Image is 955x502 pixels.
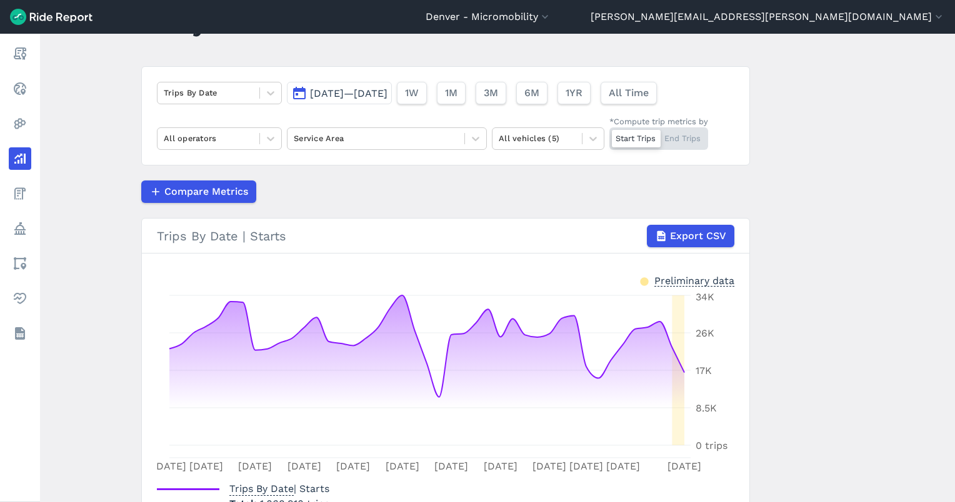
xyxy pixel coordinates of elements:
tspan: [DATE] [386,460,419,472]
button: Denver - Micromobility [426,9,551,24]
span: Compare Metrics [164,184,248,199]
div: Preliminary data [654,273,734,287]
a: Health [9,287,31,310]
a: Heatmaps [9,112,31,135]
div: *Compute trip metrics by [609,116,708,127]
tspan: 8.5K [696,402,717,414]
span: Export CSV [670,229,726,244]
tspan: [DATE] [434,460,468,472]
button: 3M [476,82,506,104]
tspan: [DATE] [532,460,566,472]
tspan: [DATE] [569,460,603,472]
button: Compare Metrics [141,180,256,203]
button: 1YR [557,82,591,104]
tspan: [DATE] [336,460,370,472]
tspan: [DATE] [152,460,186,472]
span: 1YR [566,86,582,101]
tspan: [DATE] [484,460,517,472]
span: Trips By Date [229,479,294,496]
button: Export CSV [647,225,734,247]
tspan: 34K [696,291,714,303]
tspan: [DATE] [667,460,701,472]
span: All Time [609,86,649,101]
a: Report [9,42,31,65]
span: 1M [445,86,457,101]
tspan: 0 trips [696,440,727,451]
span: [DATE]—[DATE] [310,87,387,99]
button: 6M [516,82,547,104]
span: 6M [524,86,539,101]
tspan: [DATE] [238,460,272,472]
tspan: 17K [696,365,712,376]
button: 1W [397,82,427,104]
tspan: [DATE] [189,460,223,472]
tspan: [DATE] [606,460,640,472]
a: Realtime [9,77,31,100]
div: Trips By Date | Starts [157,225,734,247]
a: Policy [9,217,31,240]
span: 1W [405,86,419,101]
a: Datasets [9,322,31,345]
a: Fees [9,182,31,205]
span: | Starts [229,483,329,495]
span: 3M [484,86,498,101]
button: All Time [601,82,657,104]
button: [DATE]—[DATE] [287,82,392,104]
button: [PERSON_NAME][EMAIL_ADDRESS][PERSON_NAME][DOMAIN_NAME] [591,9,945,24]
button: 1M [437,82,466,104]
img: Ride Report [10,9,92,25]
tspan: [DATE] [287,460,321,472]
tspan: 26K [696,327,714,339]
a: Areas [9,252,31,275]
a: Analyze [9,147,31,170]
